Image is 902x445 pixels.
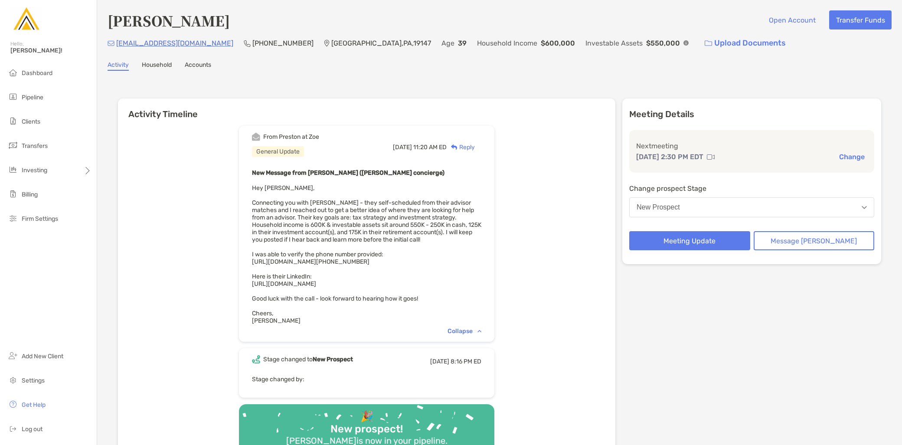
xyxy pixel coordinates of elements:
img: investing icon [8,164,18,175]
div: General Update [252,146,304,157]
a: Accounts [185,61,211,71]
div: 🎉 [357,410,377,423]
img: pipeline icon [8,92,18,102]
p: [EMAIL_ADDRESS][DOMAIN_NAME] [116,38,233,49]
img: clients icon [8,116,18,126]
div: Reply [447,143,475,152]
img: Location Icon [324,40,330,47]
img: Phone Icon [244,40,251,47]
span: [DATE] [430,358,449,365]
p: Investable Assets [585,38,643,49]
img: Event icon [252,355,260,363]
div: From Preston at Zoe [263,133,319,141]
p: Change prospect Stage [629,183,874,194]
div: New prospect! [327,423,406,435]
img: Reply icon [451,144,458,150]
span: 11:20 AM ED [413,144,447,151]
button: Change [837,152,867,161]
span: Hey [PERSON_NAME], Connecting you with [PERSON_NAME] - they self-scheduled from their advisor mat... [252,184,481,324]
img: billing icon [8,189,18,199]
p: Meeting Details [629,109,874,120]
span: Firm Settings [22,215,58,222]
b: New Prospect [313,356,353,363]
span: Transfers [22,142,48,150]
img: get-help icon [8,399,18,409]
a: Household [142,61,172,71]
p: Stage changed by: [252,374,481,385]
span: Dashboard [22,69,52,77]
img: Open dropdown arrow [862,206,867,209]
img: Zoe Logo [10,3,42,35]
span: Log out [22,425,42,433]
p: Household Income [477,38,537,49]
img: transfers icon [8,140,18,151]
h6: Activity Timeline [118,98,615,119]
div: Collapse [448,327,481,335]
p: [PHONE_NUMBER] [252,38,314,49]
img: Email Icon [108,41,114,46]
p: $550,000 [646,38,680,49]
button: Meeting Update [629,231,750,250]
span: Investing [22,167,47,174]
h4: [PERSON_NAME] [108,10,230,30]
p: 39 [458,38,467,49]
p: $600,000 [541,38,575,49]
span: Add New Client [22,353,63,360]
button: Message [PERSON_NAME] [754,231,875,250]
b: New Message from [PERSON_NAME] ([PERSON_NAME] concierge) [252,169,444,177]
img: logout icon [8,423,18,434]
p: [DATE] 2:30 PM EDT [636,151,703,162]
span: Pipeline [22,94,43,101]
span: Get Help [22,401,46,409]
img: communication type [707,154,715,160]
span: Clients [22,118,40,125]
a: Activity [108,61,129,71]
img: Confetti [239,404,494,445]
div: New Prospect [637,203,680,211]
button: New Prospect [629,197,874,217]
img: Info Icon [683,40,689,46]
p: Age [441,38,454,49]
span: Billing [22,191,38,198]
img: button icon [705,40,712,46]
img: Event icon [252,133,260,141]
span: [PERSON_NAME]! [10,47,92,54]
img: firm-settings icon [8,213,18,223]
span: 8:16 PM ED [451,358,481,365]
span: Settings [22,377,45,384]
img: add_new_client icon [8,350,18,361]
img: Chevron icon [477,330,481,332]
button: Transfer Funds [829,10,892,29]
img: settings icon [8,375,18,385]
p: [GEOGRAPHIC_DATA] , PA , 19147 [331,38,431,49]
img: dashboard icon [8,67,18,78]
div: Stage changed to [263,356,353,363]
a: Upload Documents [699,34,791,52]
span: [DATE] [393,144,412,151]
p: Next meeting [636,141,867,151]
button: Open Account [762,10,822,29]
